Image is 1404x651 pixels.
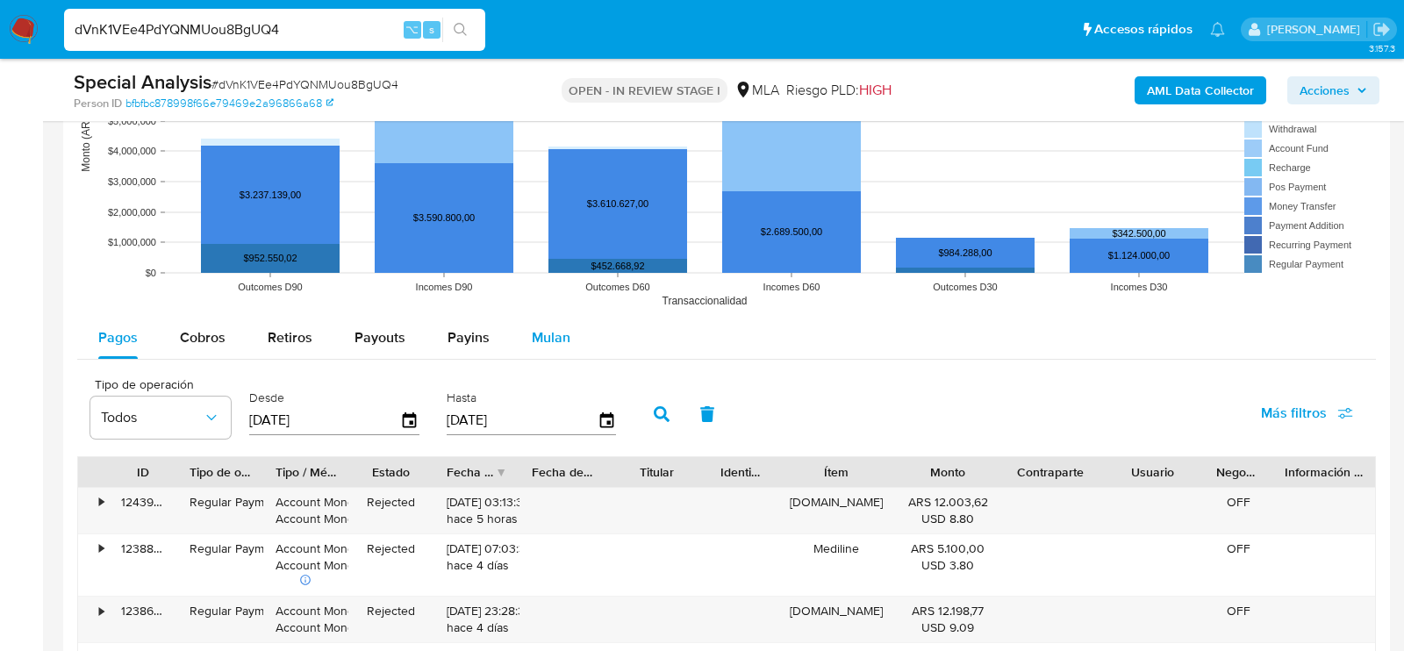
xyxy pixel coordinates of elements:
p: OPEN - IN REVIEW STAGE I [562,78,727,103]
span: s [429,21,434,38]
b: AML Data Collector [1147,76,1254,104]
button: Acciones [1287,76,1379,104]
span: HIGH [859,80,892,100]
span: Acciones [1300,76,1350,104]
span: ⌥ [405,21,419,38]
p: lourdes.morinigo@mercadolibre.com [1267,21,1366,38]
button: search-icon [442,18,478,42]
b: Person ID [74,96,122,111]
span: # dVnK1VEe4PdYQNMUou8BgUQ4 [211,75,398,93]
a: Salir [1372,20,1391,39]
div: MLA [734,81,779,100]
a: bfbfbc878998f66e79469e2a96866a68 [125,96,333,111]
input: Buscar usuario o caso... [64,18,485,41]
span: 3.157.3 [1369,41,1395,55]
a: Notificaciones [1210,22,1225,37]
span: Riesgo PLD: [786,81,892,100]
button: AML Data Collector [1135,76,1266,104]
span: Accesos rápidos [1094,20,1193,39]
b: Special Analysis [74,68,211,96]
